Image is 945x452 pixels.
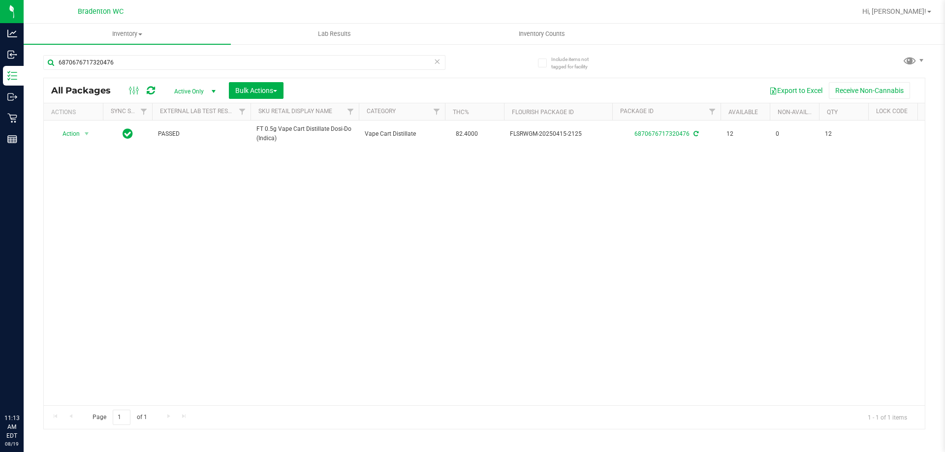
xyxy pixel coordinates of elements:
span: Page of 1 [84,410,155,425]
span: Inventory [24,30,231,38]
span: Bulk Actions [235,87,277,94]
inline-svg: Outbound [7,92,17,102]
button: Bulk Actions [229,82,283,99]
span: 82.4000 [451,127,483,141]
a: THC% [453,109,469,116]
a: Lock Code [876,108,908,115]
span: In Sync [123,127,133,141]
a: Package ID [620,108,654,115]
a: Available [728,109,758,116]
iframe: Resource center [10,373,39,403]
inline-svg: Inventory [7,71,17,81]
input: 1 [113,410,130,425]
span: select [81,127,93,141]
span: Bradenton WC [78,7,124,16]
inline-svg: Analytics [7,29,17,38]
span: PASSED [158,129,245,139]
a: Lab Results [231,24,438,44]
input: Search Package ID, Item Name, SKU, Lot or Part Number... [43,55,445,70]
div: Actions [51,109,99,116]
button: Receive Non-Cannabis [829,82,910,99]
inline-svg: Inbound [7,50,17,60]
span: 12 [726,129,764,139]
span: FT 0.5g Vape Cart Distillate Dosi-Do (Indica) [256,124,353,143]
a: Category [367,108,396,115]
p: 08/19 [4,440,19,448]
a: Filter [429,103,445,120]
span: Clear [434,55,441,68]
a: Inventory [24,24,231,44]
span: All Packages [51,85,121,96]
inline-svg: Retail [7,113,17,123]
a: Non-Available [778,109,821,116]
a: Filter [234,103,251,120]
span: Include items not tagged for facility [551,56,600,70]
a: Sync Status [111,108,149,115]
button: Export to Excel [763,82,829,99]
span: 0 [776,129,813,139]
a: Inventory Counts [438,24,645,44]
a: Flourish Package ID [512,109,574,116]
span: 12 [825,129,862,139]
span: Sync from Compliance System [692,130,698,137]
span: Inventory Counts [505,30,578,38]
a: Filter [704,103,721,120]
a: Filter [343,103,359,120]
span: Vape Cart Distillate [365,129,439,139]
a: Qty [827,109,838,116]
a: Filter [136,103,152,120]
span: 1 - 1 of 1 items [860,410,915,424]
span: Lab Results [305,30,364,38]
span: Action [54,127,80,141]
a: External Lab Test Result [160,108,237,115]
span: FLSRWGM-20250415-2125 [510,129,606,139]
p: 11:13 AM EDT [4,414,19,440]
a: Sku Retail Display Name [258,108,332,115]
a: 6870676717320476 [634,130,690,137]
inline-svg: Reports [7,134,17,144]
span: Hi, [PERSON_NAME]! [862,7,926,15]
